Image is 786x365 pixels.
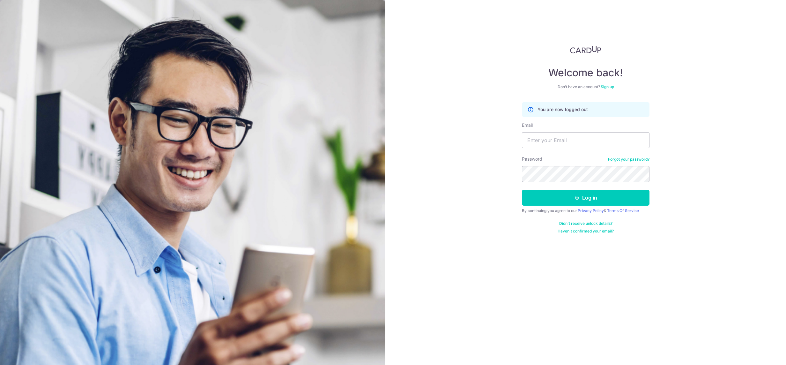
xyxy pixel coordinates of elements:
[570,46,601,54] img: CardUp Logo
[607,208,639,213] a: Terms Of Service
[608,157,649,162] a: Forgot your password?
[538,106,588,113] p: You are now logged out
[578,208,604,213] a: Privacy Policy
[558,229,614,234] a: Haven't confirmed your email?
[601,84,614,89] a: Sign up
[522,122,533,128] label: Email
[522,208,649,213] div: By continuing you agree to our &
[522,190,649,206] button: Log in
[522,156,542,162] label: Password
[522,66,649,79] h4: Welcome back!
[522,84,649,89] div: Don’t have an account?
[522,132,649,148] input: Enter your Email
[559,221,612,226] a: Didn't receive unlock details?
